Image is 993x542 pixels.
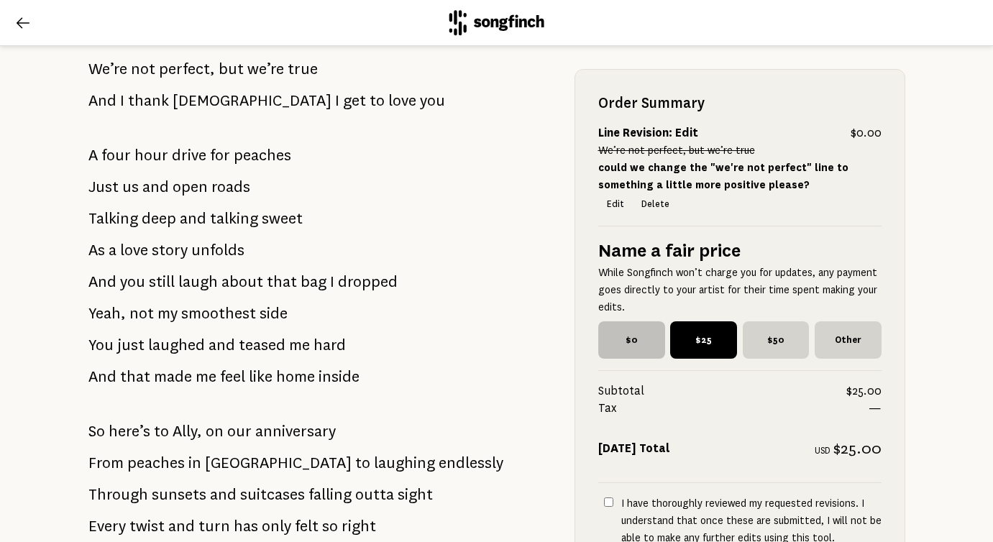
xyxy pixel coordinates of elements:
[196,362,216,391] span: me
[219,55,244,83] span: but
[120,86,124,115] span: I
[604,497,613,507] input: I have thoroughly reviewed my requested revisions. I understand that once these are submitted, I ...
[370,86,385,115] span: to
[598,400,869,417] span: Tax
[88,417,105,446] span: So
[815,446,830,456] span: USD
[148,331,205,359] span: laughed
[598,144,755,156] s: We’re not perfect, but we’re true
[88,362,116,391] span: And
[289,331,310,359] span: me
[249,362,273,391] span: like
[262,204,303,233] span: sweet
[198,512,230,541] span: turn
[598,93,882,113] h2: Order Summary
[374,449,435,477] span: laughing
[120,236,148,265] span: love
[598,382,846,400] span: Subtotal
[598,162,848,190] strong: could we change the "we're not perfect" line to something a little more positive please?
[122,173,139,201] span: us
[633,194,678,214] button: Delete
[129,299,154,328] span: not
[330,267,334,296] span: I
[398,480,433,509] span: sight
[128,86,169,115] span: thank
[88,267,116,296] span: And
[88,236,105,265] span: As
[322,512,338,541] span: so
[220,362,245,391] span: feel
[88,331,114,359] span: You
[168,512,195,541] span: and
[598,321,664,359] span: $0
[308,480,352,509] span: falling
[288,55,318,83] span: true
[301,267,326,296] span: bag
[420,86,445,115] span: you
[815,321,882,359] span: Other
[295,512,319,541] span: felt
[109,236,116,265] span: a
[149,267,175,296] span: still
[173,173,208,201] span: open
[88,141,98,170] span: A
[101,141,131,170] span: four
[152,480,206,509] span: sunsets
[154,362,192,391] span: made
[388,86,416,115] span: love
[598,442,670,455] strong: [DATE] Total
[173,86,331,115] span: [DEMOGRAPHIC_DATA]
[172,141,206,170] span: drive
[255,417,336,446] span: anniversary
[598,127,698,139] strong: Line Revision: Edit
[109,417,150,446] span: here’s
[355,449,370,477] span: to
[221,267,263,296] span: about
[210,141,230,170] span: for
[239,331,285,359] span: teased
[335,86,339,115] span: I
[129,512,165,541] span: twist
[157,299,178,328] span: my
[152,236,188,265] span: story
[210,204,258,233] span: talking
[833,440,882,457] span: $25.00
[173,417,202,446] span: Ally,
[142,204,176,233] span: deep
[181,299,256,328] span: smoothest
[240,480,305,509] span: suitcases
[598,264,882,316] p: While Songfinch won’t charge you for updates, any payment goes directly to your artist for their ...
[180,204,206,233] span: and
[88,512,126,541] span: Every
[205,449,352,477] span: [GEOGRAPHIC_DATA]
[120,267,145,296] span: you
[127,449,185,477] span: peaches
[88,55,127,83] span: We’re
[88,480,148,509] span: Through
[210,480,237,509] span: and
[142,173,169,201] span: and
[598,238,882,264] h5: Name a fair price
[234,141,291,170] span: peaches
[211,173,250,201] span: roads
[260,299,288,328] span: side
[188,449,201,477] span: in
[343,86,366,115] span: get
[869,400,882,417] span: —
[227,417,252,446] span: our
[247,55,284,83] span: we’re
[134,141,168,170] span: hour
[191,236,244,265] span: unfolds
[154,417,169,446] span: to
[276,362,315,391] span: home
[355,480,394,509] span: outta
[851,124,882,142] span: $0.00
[117,331,145,359] span: just
[131,55,155,83] span: not
[234,512,258,541] span: has
[846,382,882,400] span: $25.00
[670,321,737,359] span: $25
[159,55,215,83] span: perfect,
[743,321,810,359] span: $50
[88,86,116,115] span: And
